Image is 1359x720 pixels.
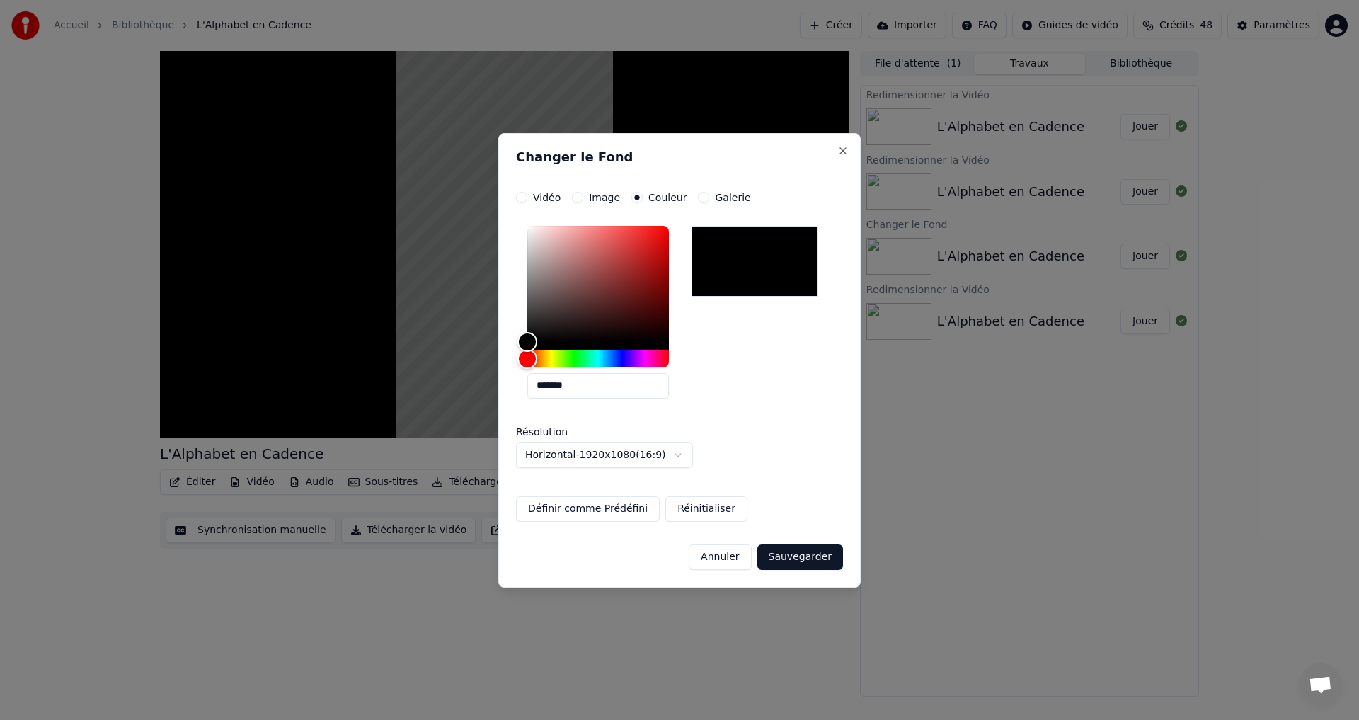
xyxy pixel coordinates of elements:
div: Color [527,226,669,342]
button: Annuler [689,544,751,570]
label: Résolution [516,427,658,437]
label: Couleur [648,193,687,202]
button: Réinitialiser [665,496,747,522]
div: Hue [527,350,669,367]
h2: Changer le Fond [516,151,843,164]
button: Sauvegarder [757,544,843,570]
button: Définir comme Prédéfini [516,496,660,522]
label: Vidéo [533,193,561,202]
label: Galerie [715,193,750,202]
label: Image [589,193,620,202]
